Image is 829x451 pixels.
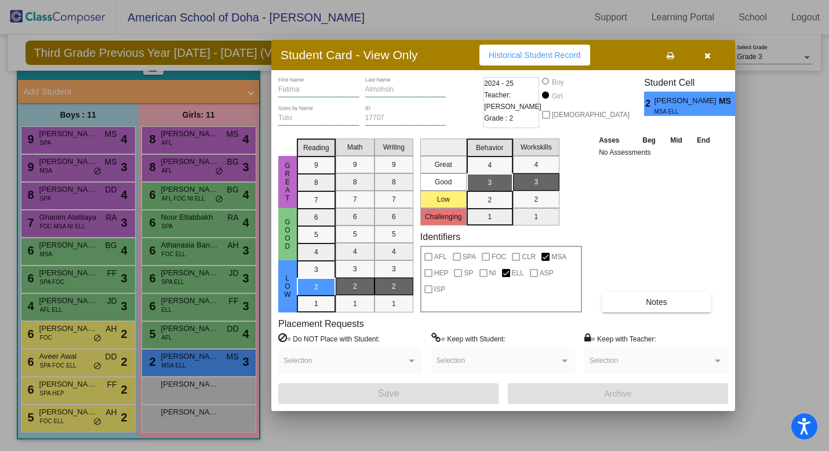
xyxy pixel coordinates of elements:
[365,114,446,122] input: Enter ID
[281,48,418,62] h3: Student Card - View Only
[484,78,514,89] span: 2024 - 25
[551,250,566,264] span: MSA
[635,134,663,147] th: Beg
[282,162,293,202] span: Great
[512,266,524,280] span: ELL
[735,97,745,111] span: 3
[584,333,656,344] label: = Keep with Teacher:
[489,266,496,280] span: NI
[431,333,506,344] label: = Keep with Student:
[278,383,499,404] button: Save
[479,45,590,66] button: Historical Student Record
[719,95,735,107] span: MS
[434,266,449,280] span: HEP
[492,250,506,264] span: FOC
[522,250,536,264] span: CLR
[644,97,654,111] span: 2
[420,231,460,242] label: Identifiers
[552,108,630,122] span: [DEMOGRAPHIC_DATA]
[278,114,359,122] input: goes by name
[689,134,717,147] th: End
[484,112,513,124] span: Grade : 2
[551,77,564,88] div: Boy
[605,389,632,398] span: Archive
[278,318,364,329] label: Placement Requests
[644,77,745,88] h3: Student Cell
[464,266,473,280] span: SP
[434,282,445,296] span: ISP
[551,91,563,101] div: Girl
[596,147,718,158] td: No Assessments
[463,250,476,264] span: SPA
[540,266,554,280] span: ASP
[663,134,689,147] th: Mid
[434,250,447,264] span: AFL
[484,89,541,112] span: Teacher: [PERSON_NAME]
[602,292,711,312] button: Notes
[378,388,399,398] span: Save
[596,134,635,147] th: Asses
[508,383,728,404] button: Archive
[278,333,380,344] label: = Do NOT Place with Student:
[655,107,711,116] span: MSA ELL
[489,50,581,60] span: Historical Student Record
[646,297,667,307] span: Notes
[282,218,293,250] span: Good
[655,95,719,107] span: [PERSON_NAME]
[282,274,293,299] span: Low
